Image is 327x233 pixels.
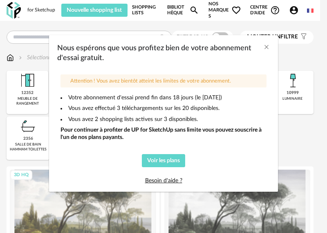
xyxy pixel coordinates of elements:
[60,94,267,101] li: Votre abonnement d'essai prend fin dans 18 jours (le [DATE])
[70,78,231,84] span: Attention ! Vous avez bientôt atteint les limites de votre abonnement.
[147,158,180,164] span: Voir les plans
[263,43,270,52] button: Close
[142,154,186,167] button: Voir les plans
[57,45,251,62] span: Nous espérons que vous profitez bien de votre abonnement d'essai gratuit.
[145,178,182,184] a: Besoin d'aide ?
[60,126,267,141] div: Pour continuer à profiter de UP for SketchUp sans limite vous pouvez souscrire à l'un de nos plan...
[49,35,278,192] div: dialog
[60,105,267,112] li: Vous avez effectué 3 téléchargements sur les 20 disponibles.
[60,116,267,123] li: Vous avez 2 shopping lists actives sur 3 disponibles.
